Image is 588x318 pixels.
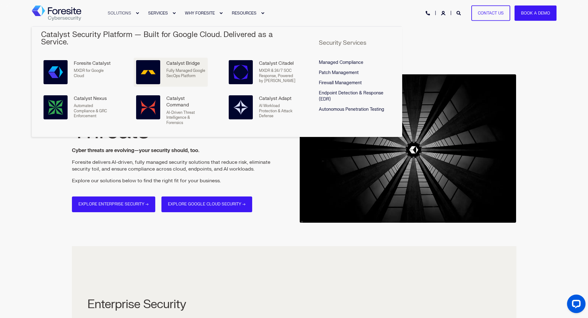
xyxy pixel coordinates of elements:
[87,299,395,310] h2: Enterprise Security
[319,70,359,75] span: Patch Management
[319,60,363,65] span: Managed Compliance
[74,60,113,67] div: Foresite Catalyst
[185,10,215,15] span: WHY FORESITE
[161,196,252,212] a: Explore Google Cloud Security →
[136,11,139,15] div: Expand SOLUTIONS
[300,74,516,222] img: A series of diminishing size hexagons with powerful connecting lines through each corner towards ...
[48,100,63,115] img: Catalyst Nexus, Powered by Security Command Center Enterprise
[74,95,113,102] div: Catalyst Nexus
[108,10,131,15] span: SOLUTIONS
[72,147,199,154] strong: Cyber threats are evolving—your security should, too.
[226,58,300,87] a: Catalyst Citadel, Powered by Google SecOps Catalyst CitadelMXDR & 24/7 SOC Response, Powered by [...
[226,93,300,122] a: Catalyst Adapt, Powered by Model Armor Catalyst AdaptAI Workload Protection & Attack Defense
[232,10,256,15] span: RESOURCES
[72,177,289,184] p: Explore our solutions below to find the right fit for your business.
[72,76,289,142] h1: Security Solutions—Built for Modern Threats
[319,107,384,112] span: Autonomous Penetration Testing
[32,6,81,21] a: Back to Home
[32,6,81,21] img: Foresite logo, a hexagon shape of blues with a directional arrow to the right hand side, and the ...
[233,100,248,115] img: Catalyst Adapt, Powered by Model Armor
[166,95,205,109] div: Catalyst Command
[141,100,156,115] img: Catalyst Command
[261,11,265,15] div: Expand RESOURCES
[219,11,223,15] div: Expand WHY FORESITE
[259,68,295,83] span: MXDR & 24/7 SOC Response, Powered by [PERSON_NAME]
[74,68,104,78] span: MXDR for Google Cloud
[441,10,447,15] a: Login
[319,90,383,102] span: Endpoint Detection & Response (EDR)
[141,65,156,80] img: Catalyst Bridge
[166,60,205,67] div: Catalyst Bridge
[166,110,205,126] p: AI-Driven Threat Intelligence & Forensics
[41,93,115,122] a: Catalyst Nexus, Powered by Security Command Center Enterprise Catalyst NexusAutomated Compliance ...
[259,95,298,102] div: Catalyst Adapt
[166,68,205,78] p: Fully Managed Google SecOps Platform
[172,11,176,15] div: Expand SERVICES
[515,5,557,21] a: Book a Demo
[471,5,510,21] a: Contact Us
[41,31,300,46] h5: Catalyst Security Platform — Built for Google Cloud. Delivered as a Service.
[48,65,63,80] img: Foresite Catalyst
[562,292,588,318] iframe: LiveChat chat widget
[233,65,248,80] img: Catalyst Citadel, Powered by Google SecOps
[41,58,115,87] a: Foresite Catalyst Foresite CatalystMXDR for Google Cloud
[457,10,462,15] a: Open Search
[319,40,393,46] h5: Security Services
[319,80,362,85] span: Firewall Management
[134,93,208,128] a: Catalyst Command Catalyst CommandAI-Driven Threat Intelligence & Forensics
[72,159,289,172] p: Foresite delivers AI-driven, fully managed security solutions that reduce risk, eliminate securit...
[72,196,155,212] a: Explore Enterprise Security →
[134,58,208,87] a: Catalyst Bridge Catalyst BridgeFully Managed Google SecOps Platform
[259,60,298,67] div: Catalyst Citadel
[259,103,298,119] p: AI Workload Protection & Attack Defense
[74,103,113,119] p: Automated Compliance & GRC Enforcement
